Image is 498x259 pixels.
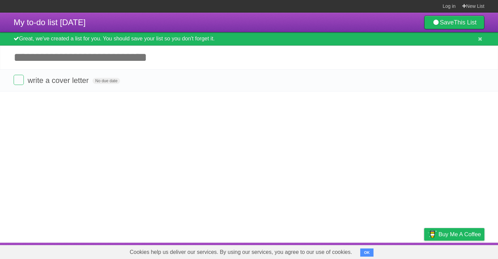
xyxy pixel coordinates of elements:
span: No due date [93,78,120,84]
span: write a cover letter [28,76,90,85]
b: This List [454,19,477,26]
a: Suggest a feature [442,244,484,257]
button: OK [360,248,373,257]
label: Done [14,75,24,85]
span: Cookies help us deliver our services. By using our services, you agree to our use of cookies. [123,245,359,259]
a: Privacy [415,244,433,257]
a: About [334,244,348,257]
img: Buy me a coffee [428,228,437,240]
a: Developers [356,244,384,257]
a: SaveThis List [424,16,484,29]
span: My to-do list [DATE] [14,18,86,27]
a: Terms [392,244,407,257]
span: Buy me a coffee [438,228,481,240]
a: Buy me a coffee [424,228,484,241]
